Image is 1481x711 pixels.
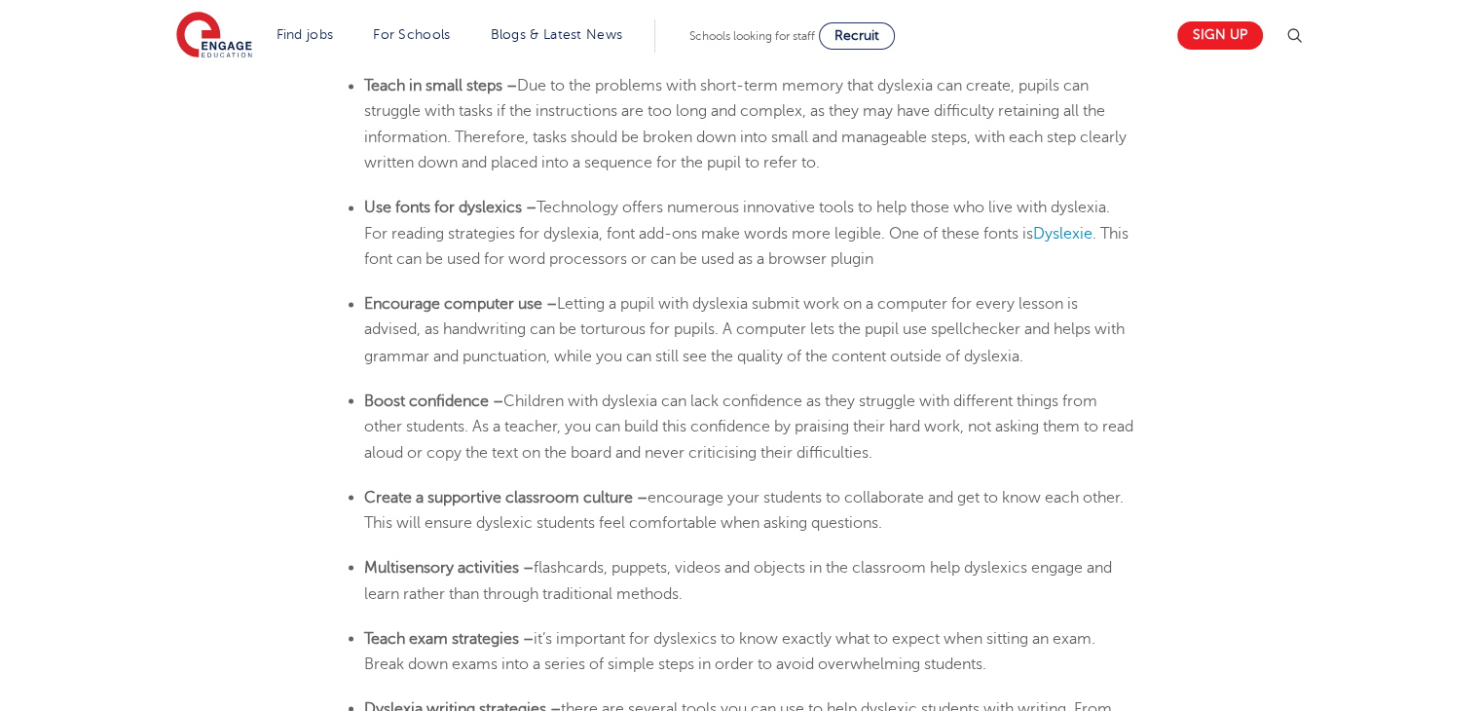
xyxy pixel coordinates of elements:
[364,629,534,647] b: Teach exam strategies –
[364,488,1124,531] span: encourage your students to collaborate and get to know each other. This will ensure dyslexic stud...
[364,392,1133,461] span: Children with dyslexia can lack confidence as they struggle with different things from other stud...
[364,392,503,409] b: Boost confidence –
[546,295,557,313] b: –
[364,488,648,505] b: Create a supportive classroom culture –
[176,12,252,60] img: Engage Education
[364,295,542,313] b: Encourage computer use
[819,22,895,50] a: Recruit
[364,77,1127,171] span: Due to the problems with short-term memory that dyslexia can create, pupils can struggle with tas...
[364,77,517,94] b: Teach in small steps –
[364,295,1125,364] span: Letting a pupil with dyslexia submit work on a computer for every lesson is advised, as handwriti...
[834,28,879,43] span: Recruit
[1177,21,1263,50] a: Sign up
[364,199,537,216] b: Use fonts for dyslexics –
[689,29,815,43] span: Schools looking for staff
[373,27,450,42] a: For Schools
[364,199,1110,242] span: Technology offers numerous innovative tools to help those who live with dyslexia. For reading str...
[364,558,534,576] b: Multisensory activities –
[277,27,334,42] a: Find jobs
[364,558,1112,601] span: flashcards, puppets, videos and objects in the classroom help dyslexics engage and learn rather t...
[364,225,1129,268] span: . This font can be used for word processors or can be used as a browser plugin
[364,629,1095,672] span: it’s important for dyslexics to know exactly what to expect when sitting an exam. Break down exam...
[491,27,623,42] a: Blogs & Latest News
[1033,225,1092,243] a: Dyslexie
